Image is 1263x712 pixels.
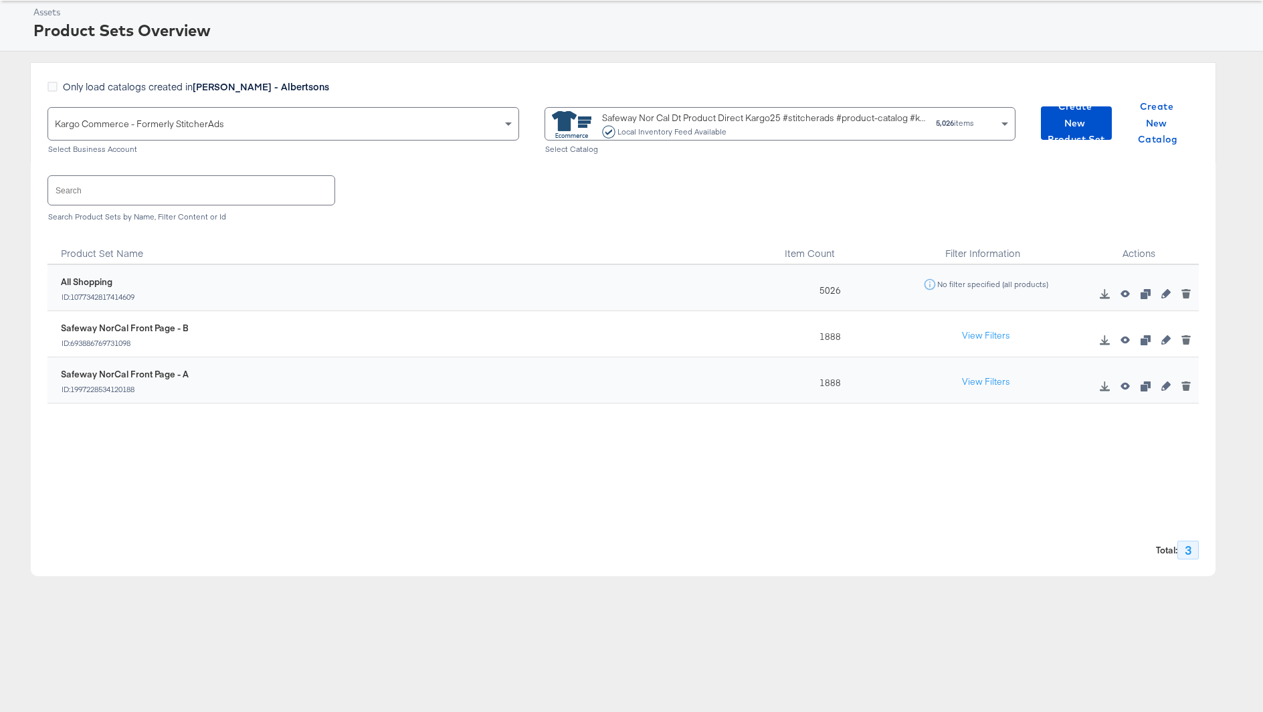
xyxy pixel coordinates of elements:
[767,232,887,265] div: Toggle SortBy
[47,232,767,265] div: Product Set Name
[63,80,329,93] span: Only load catalogs created in
[935,118,975,128] div: items
[937,280,1049,289] div: No filter specified (all products)
[953,370,1019,394] button: View Filters
[47,232,767,265] div: Toggle SortBy
[545,145,1016,154] div: Select Catalog
[1079,232,1199,265] div: Actions
[936,118,954,128] strong: 5,026
[33,19,1246,41] div: Product Sets Overview
[1177,541,1199,559] div: 3
[61,368,189,381] div: Safeway NorCal Front Page - A
[61,276,135,288] div: All Shopping
[767,232,887,265] div: Item Count
[61,385,189,394] div: ID: 1997228534120188
[953,324,1019,348] button: View Filters
[617,127,727,137] div: Local Inventory Feed Available
[602,111,926,139] div: Safeway Nor Cal Dt Product Direct Kargo25 #stitcherads #product-catalog #keep
[1128,98,1188,148] span: Create New Catalog
[887,232,1079,265] div: Filter Information
[61,322,189,335] div: Safeway NorCal Front Page - B
[767,265,887,311] div: 5026
[193,80,329,93] strong: [PERSON_NAME] - Albertsons
[47,212,1199,221] div: Search Product Sets by Name, Filter Content or Id
[48,176,334,205] input: Search product sets
[61,339,189,348] div: ID: 693886769731098
[1046,98,1106,148] span: Create New Product Set
[47,145,519,154] div: Select Business Account
[767,357,887,404] div: 1888
[33,6,1246,19] div: Assets
[767,311,887,357] div: 1888
[55,118,224,130] span: Kargo Commerce - Formerly StitcherAds
[1041,106,1112,140] button: Create New Product Set
[1123,106,1193,140] button: Create New Catalog
[61,292,135,302] div: ID: 1077342817414609
[1156,544,1177,557] strong: Total :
